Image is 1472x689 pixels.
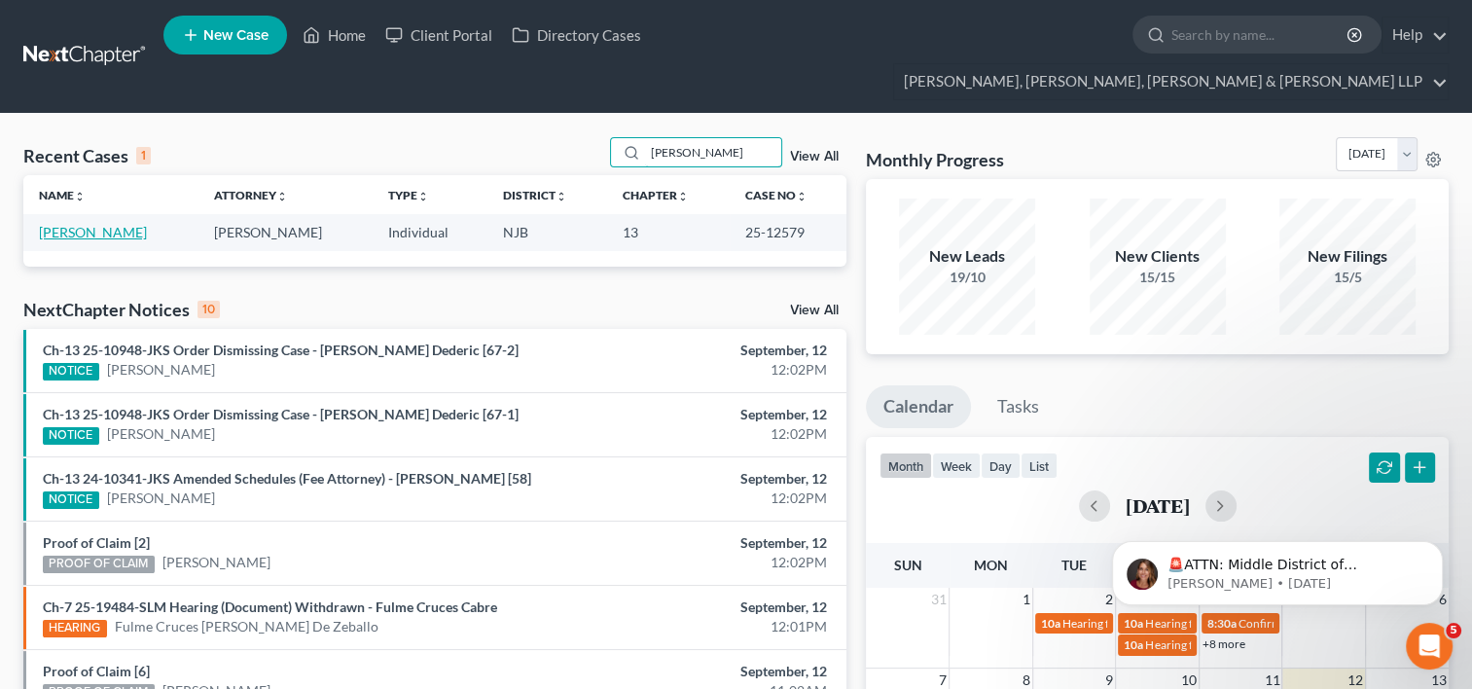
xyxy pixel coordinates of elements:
a: Proof of Claim [2] [43,534,150,551]
a: Proof of Claim [6] [43,663,150,679]
a: Chapterunfold_more [623,188,689,202]
td: NJB [487,214,607,250]
div: New Leads [899,245,1035,268]
a: View All [790,304,839,317]
div: 19/10 [899,268,1035,287]
span: Hearing for [PERSON_NAME] & [PERSON_NAME] [1145,637,1400,652]
div: 12:02PM [579,489,827,508]
a: Ch-13 25-10948-JKS Order Dismissing Case - [PERSON_NAME] Dederic [67-1] [43,406,519,422]
div: New Filings [1279,245,1416,268]
a: Ch-7 25-19484-SLM Hearing (Document) Withdrawn - Fulme Cruces Cabre [43,598,497,615]
iframe: Intercom live chat [1406,623,1453,670]
div: PROOF OF CLAIM [43,556,155,573]
div: NOTICE [43,363,99,381]
a: Attorneyunfold_more [214,188,288,202]
td: 13 [607,214,730,250]
div: 15/15 [1090,268,1226,287]
span: 10a [1041,616,1060,631]
i: unfold_more [796,191,808,202]
td: Individual [373,214,487,250]
a: Tasks [980,385,1057,428]
a: [PERSON_NAME] [107,424,215,444]
span: 10a [1124,637,1143,652]
a: Home [293,18,376,53]
div: HEARING [43,620,107,637]
span: Tue [1061,557,1087,573]
div: NOTICE [43,491,99,509]
td: [PERSON_NAME] [198,214,374,250]
a: Client Portal [376,18,502,53]
div: NextChapter Notices [23,298,220,321]
h3: Monthly Progress [866,148,1004,171]
a: Help [1382,18,1448,53]
div: 12:02PM [579,553,827,572]
span: Sun [894,557,922,573]
span: 1 [1021,588,1032,611]
h2: [DATE] [1126,495,1190,516]
a: Directory Cases [502,18,651,53]
a: Calendar [866,385,971,428]
a: Typeunfold_more [388,188,429,202]
a: [PERSON_NAME], [PERSON_NAME], [PERSON_NAME] & [PERSON_NAME] LLP [894,64,1448,99]
span: New Case [203,28,269,43]
i: unfold_more [417,191,429,202]
i: unfold_more [74,191,86,202]
div: NOTICE [43,427,99,445]
a: View All [790,150,839,163]
a: Districtunfold_more [503,188,567,202]
div: 12:01PM [579,617,827,636]
div: September, 12 [579,598,827,617]
i: unfold_more [276,191,288,202]
div: 12:02PM [579,360,827,380]
a: Case Nounfold_more [745,188,808,202]
div: Recent Cases [23,144,151,167]
input: Search by name... [1171,17,1349,53]
a: [PERSON_NAME] [162,553,270,572]
a: Nameunfold_more [39,188,86,202]
a: Ch-13 25-10948-JKS Order Dismissing Case - [PERSON_NAME] Dederic [67-2] [43,342,519,358]
a: Ch-13 24-10341-JKS Amended Schedules (Fee Attorney) - [PERSON_NAME] [58] [43,470,531,487]
span: 31 [929,588,949,611]
div: September, 12 [579,341,827,360]
a: +8 more [1203,636,1245,651]
span: Mon [974,557,1008,573]
iframe: Intercom notifications message [1083,500,1472,636]
a: [PERSON_NAME] [107,489,215,508]
button: week [932,453,981,479]
div: September, 12 [579,662,827,681]
div: 12:02PM [579,424,827,444]
div: 1 [136,147,151,164]
div: September, 12 [579,405,827,424]
div: September, 12 [579,533,827,553]
i: unfold_more [556,191,567,202]
button: list [1021,453,1058,479]
button: month [880,453,932,479]
td: 25-12579 [730,214,847,250]
span: 5 [1446,623,1461,638]
div: 15/5 [1279,268,1416,287]
a: Fulme Cruces [PERSON_NAME] De Zeballo [115,617,378,636]
span: Hearing for [PERSON_NAME] [1062,616,1214,631]
button: day [981,453,1021,479]
a: [PERSON_NAME] [107,360,215,380]
div: September, 12 [579,469,827,489]
a: [PERSON_NAME] [39,224,147,240]
i: unfold_more [677,191,689,202]
div: 10 [197,301,220,318]
div: New Clients [1090,245,1226,268]
input: Search by name... [645,138,781,166]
